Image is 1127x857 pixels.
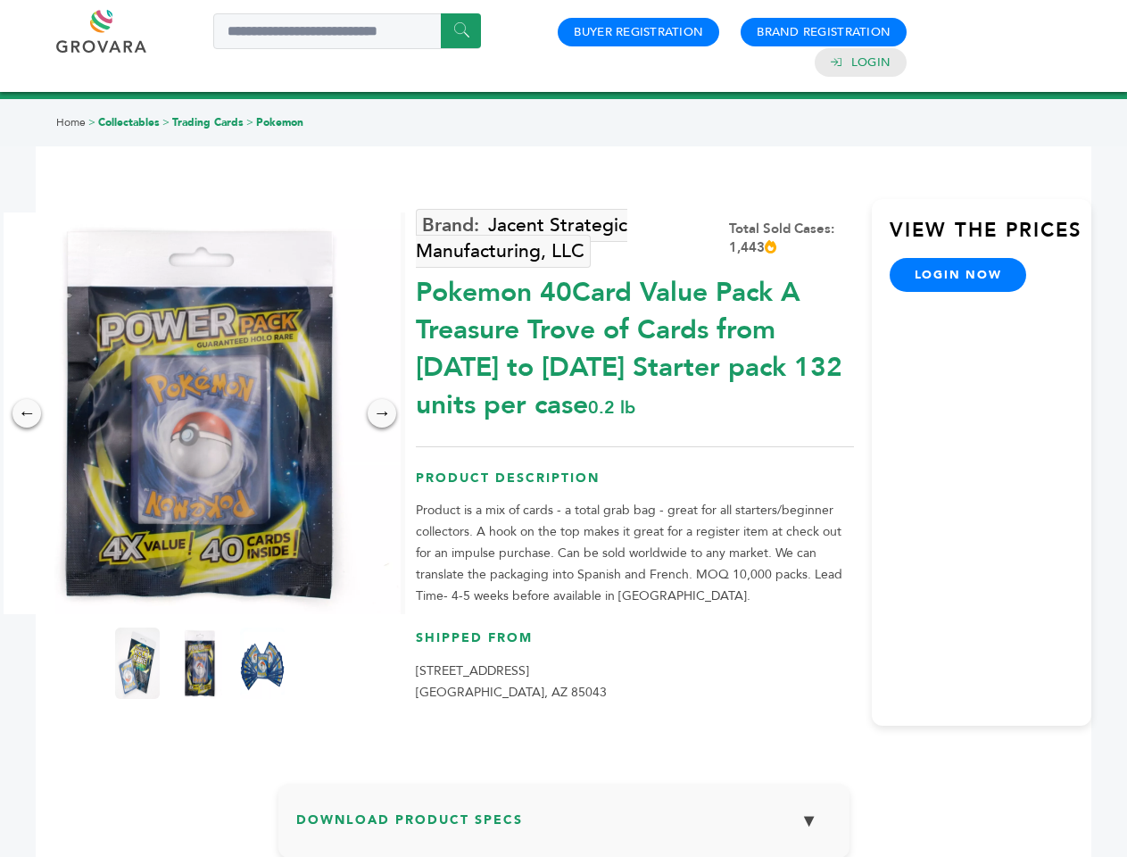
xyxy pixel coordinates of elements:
h3: Shipped From [416,629,854,661]
a: Buyer Registration [574,24,703,40]
h3: Product Description [416,470,854,501]
h3: Download Product Specs [296,802,832,853]
button: ▼ [787,802,832,840]
a: Pokemon [256,115,303,129]
a: login now [890,258,1027,292]
p: Product is a mix of cards - a total grab bag - great for all starters/beginner collectors. A hook... [416,500,854,607]
a: Brand Registration [757,24,891,40]
span: > [162,115,170,129]
h3: View the Prices [890,217,1091,258]
span: > [246,115,253,129]
div: Total Sold Cases: 1,443 [729,220,854,257]
p: [STREET_ADDRESS] [GEOGRAPHIC_DATA], AZ 85043 [416,661,854,703]
span: > [88,115,95,129]
a: Home [56,115,86,129]
a: Login [851,54,891,71]
div: ← [12,399,41,428]
span: 0.2 lb [588,395,635,420]
div: Pokemon 40Card Value Pack A Treasure Trove of Cards from [DATE] to [DATE] Starter pack 132 units ... [416,265,854,424]
a: Jacent Strategic Manufacturing, LLC [416,209,627,268]
a: Trading Cards [172,115,244,129]
img: Pokemon 40-Card Value Pack – A Treasure Trove of Cards from 1996 to 2024 - Starter pack! 132 unit... [178,628,222,699]
a: Collectables [98,115,160,129]
div: → [368,399,396,428]
img: Pokemon 40-Card Value Pack – A Treasure Trove of Cards from 1996 to 2024 - Starter pack! 132 unit... [240,628,285,699]
input: Search a product or brand... [213,13,481,49]
img: Pokemon 40-Card Value Pack – A Treasure Trove of Cards from 1996 to 2024 - Starter pack! 132 unit... [115,628,160,699]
